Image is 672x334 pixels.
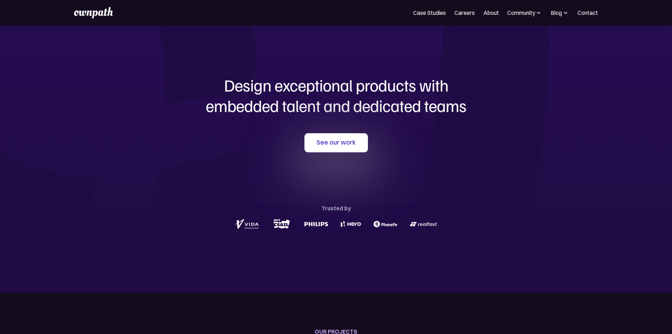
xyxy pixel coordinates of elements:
[577,8,598,17] a: Contact
[321,203,351,213] div: Trusted by
[413,8,446,17] a: Case Studies
[454,8,475,17] a: Careers
[551,8,562,17] div: Blog
[507,8,535,17] div: Community
[507,8,542,17] div: Community
[551,8,569,17] div: Blog
[167,75,505,116] h1: Design exceptional products with embedded talent and dedicated teams
[483,8,499,17] a: About
[304,133,368,152] a: See our work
